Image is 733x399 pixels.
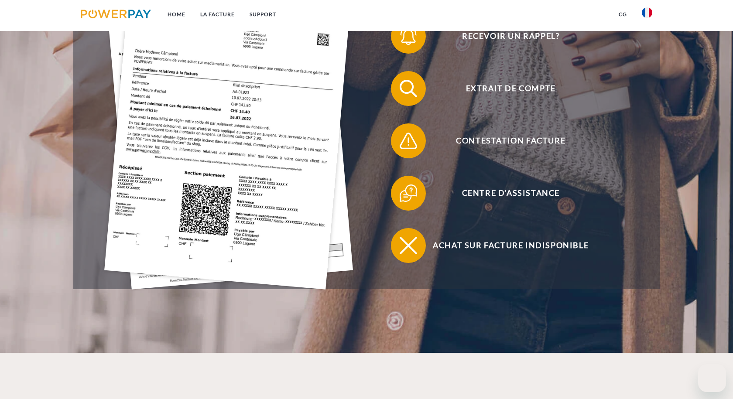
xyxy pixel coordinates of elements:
a: CG [611,7,634,22]
span: Contestation Facture [404,123,618,158]
button: Achat sur facture indisponible [391,228,618,263]
img: qb_close.svg [397,235,419,256]
span: Centre d'assistance [404,176,618,211]
button: Contestation Facture [391,123,618,158]
a: Support [242,7,284,22]
img: qb_help.svg [397,182,419,204]
span: Extrait de compte [404,71,618,106]
span: Achat sur facture indisponible [404,228,618,263]
img: logo-powerpay.svg [81,10,151,18]
img: qb_bell.svg [397,25,419,47]
img: qb_search.svg [397,78,419,99]
button: Centre d'assistance [391,176,618,211]
button: Recevoir un rappel? [391,19,618,54]
button: Extrait de compte [391,71,618,106]
a: LA FACTURE [193,7,242,22]
img: qb_warning.svg [397,130,419,152]
span: Recevoir un rappel? [404,19,618,54]
img: fr [642,7,652,18]
iframe: Bouton de lancement de la fenêtre de messagerie [698,364,726,392]
a: Home [160,7,193,22]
